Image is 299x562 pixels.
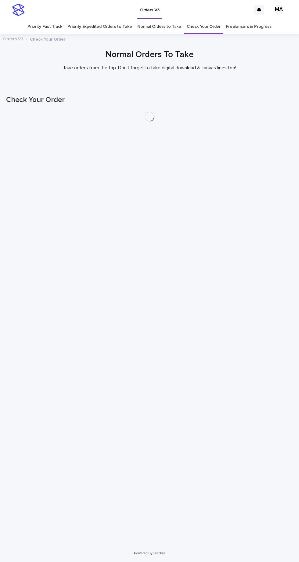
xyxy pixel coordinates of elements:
[67,20,132,34] a: Priority Expedited Orders to Take
[27,65,272,71] p: Take orders from the top. Don't forget to take digital download & canvas lines too!
[3,35,23,42] a: Orders V3
[137,20,181,34] a: Normal Orders to Take
[6,50,293,60] h1: Normal Orders To Take
[6,96,293,104] h1: Check Your Order
[274,5,284,15] div: MA
[30,35,65,42] p: Check Your Order
[226,20,272,34] a: Freelancers in Progress
[27,20,62,34] a: Priority Fast Track
[12,4,24,16] img: stacker-logo-s-only.png
[134,551,165,555] a: Powered By Stacker
[187,20,221,34] a: Check Your Order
